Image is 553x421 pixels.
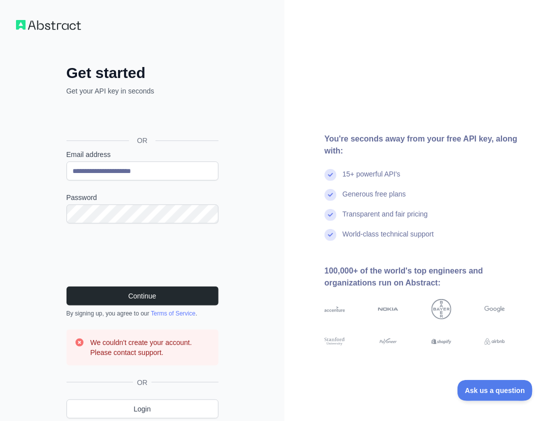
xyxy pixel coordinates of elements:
div: 100,000+ of the world's top engineers and organizations run on Abstract: [324,265,537,289]
div: World-class technical support [342,229,434,249]
iframe: reCAPTCHA [66,235,218,274]
img: shopify [431,336,452,346]
a: Login [66,399,218,418]
img: stanford university [324,336,345,346]
img: payoneer [378,336,398,346]
div: You're seconds away from your free API key, along with: [324,133,537,157]
button: Continue [66,286,218,305]
img: Workflow [16,20,81,30]
a: Terms of Service [151,310,195,317]
img: check mark [324,229,336,241]
label: Email address [66,149,218,159]
iframe: Przycisk Zaloguj się przez Google [61,107,221,129]
iframe: Toggle Customer Support [457,380,533,401]
p: Get your API key in seconds [66,86,218,96]
img: check mark [324,209,336,221]
img: airbnb [484,336,505,346]
h2: Get started [66,64,218,82]
span: OR [133,377,151,387]
h3: We couldn't create your account. Please contact support. [90,337,210,357]
img: check mark [324,189,336,201]
img: check mark [324,169,336,181]
div: Transparent and fair pricing [342,209,428,229]
img: bayer [431,299,452,319]
img: accenture [324,299,345,319]
div: By signing up, you agree to our . [66,309,218,317]
div: 15+ powerful API's [342,169,400,189]
img: google [484,299,505,319]
img: nokia [378,299,398,319]
span: OR [129,135,155,145]
label: Password [66,192,218,202]
div: Generous free plans [342,189,406,209]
